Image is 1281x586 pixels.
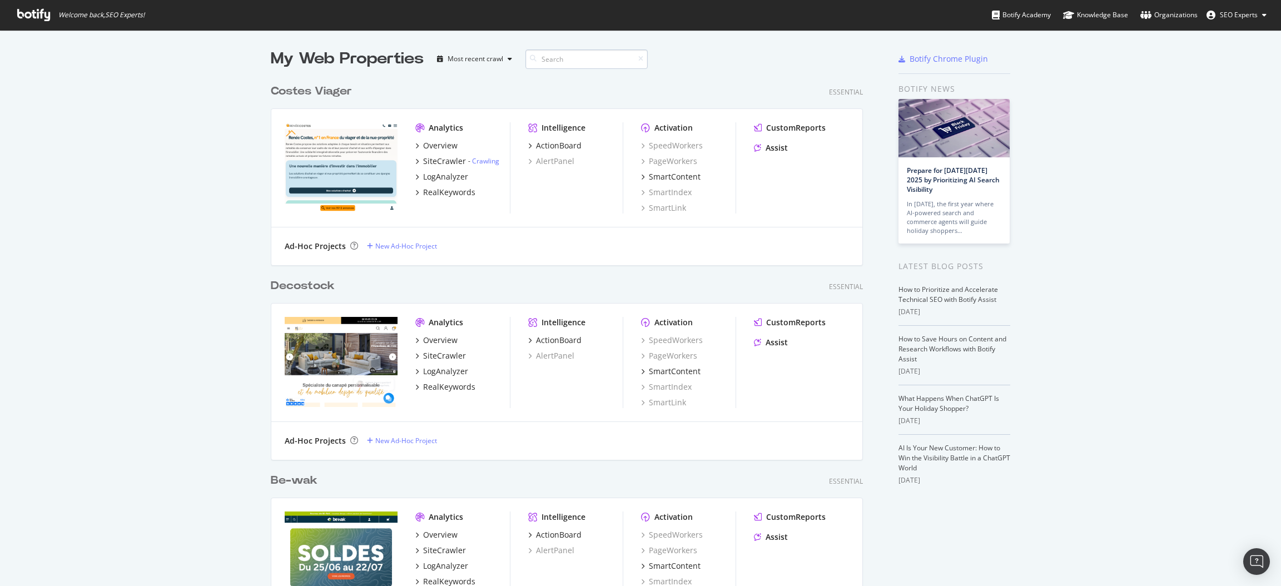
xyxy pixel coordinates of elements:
[992,9,1051,21] div: Botify Academy
[423,529,458,540] div: Overview
[898,394,999,413] a: What Happens When ChatGPT Is Your Holiday Shopper?
[423,171,468,182] div: LogAnalyzer
[375,241,437,251] div: New Ad-Hoc Project
[754,317,826,328] a: CustomReports
[898,443,1010,473] a: AI Is Your New Customer: How to Win the Visibility Battle in a ChatGPT World
[754,122,826,133] a: CustomReports
[285,317,398,407] img: decostock.fr
[423,187,475,198] div: RealKeywords
[448,56,503,62] div: Most recent crawl
[898,260,1010,272] div: Latest Blog Posts
[766,122,826,133] div: CustomReports
[766,511,826,523] div: CustomReports
[271,48,424,70] div: My Web Properties
[367,436,437,445] a: New Ad-Hoc Project
[429,122,463,133] div: Analytics
[542,317,585,328] div: Intelligence
[641,187,692,198] a: SmartIndex
[898,334,1006,364] a: How to Save Hours on Content and Research Workflows with Botify Assist
[898,366,1010,376] div: [DATE]
[898,83,1010,95] div: Botify news
[542,122,585,133] div: Intelligence
[654,511,693,523] div: Activation
[829,282,863,291] div: Essential
[898,53,988,64] a: Botify Chrome Plugin
[271,278,335,294] div: Decostock
[766,337,788,348] div: Assist
[641,140,703,151] a: SpeedWorkers
[641,366,701,377] a: SmartContent
[423,140,458,151] div: Overview
[907,200,1001,235] div: In [DATE], the first year where AI-powered search and commerce agents will guide holiday shoppers…
[375,436,437,445] div: New Ad-Hoc Project
[415,350,466,361] a: SiteCrawler
[285,122,398,212] img: costes-viager.com
[415,171,468,182] a: LogAnalyzer
[528,529,582,540] a: ActionBoard
[528,156,574,167] a: AlertPanel
[754,142,788,153] a: Assist
[423,156,466,167] div: SiteCrawler
[285,435,346,446] div: Ad-Hoc Projects
[528,335,582,346] a: ActionBoard
[542,511,585,523] div: Intelligence
[429,317,463,328] div: Analytics
[641,529,703,540] a: SpeedWorkers
[415,156,499,167] a: SiteCrawler- Crawling
[641,350,697,361] a: PageWorkers
[271,83,356,100] a: Costes Viager
[641,156,697,167] a: PageWorkers
[1198,6,1275,24] button: SEO Experts
[472,156,499,166] a: Crawling
[285,241,346,252] div: Ad-Hoc Projects
[528,350,574,361] a: AlertPanel
[898,285,998,304] a: How to Prioritize and Accelerate Technical SEO with Botify Assist
[898,475,1010,485] div: [DATE]
[641,381,692,393] a: SmartIndex
[649,366,701,377] div: SmartContent
[641,202,686,213] a: SmartLink
[423,381,475,393] div: RealKeywords
[415,140,458,151] a: Overview
[641,545,697,556] a: PageWorkers
[58,11,145,19] span: Welcome back, SEO Experts !
[271,278,339,294] a: Decostock
[423,545,466,556] div: SiteCrawler
[898,99,1010,157] img: Prepare for Black Friday 2025 by Prioritizing AI Search Visibility
[641,397,686,408] a: SmartLink
[528,545,574,556] a: AlertPanel
[536,140,582,151] div: ActionBoard
[415,529,458,540] a: Overview
[1063,9,1128,21] div: Knowledge Base
[271,473,322,489] a: Be-wak
[423,366,468,377] div: LogAnalyzer
[525,49,648,69] input: Search
[367,241,437,251] a: New Ad-Hoc Project
[766,317,826,328] div: CustomReports
[754,337,788,348] a: Assist
[415,366,468,377] a: LogAnalyzer
[641,335,703,346] div: SpeedWorkers
[423,335,458,346] div: Overview
[766,142,788,153] div: Assist
[898,416,1010,426] div: [DATE]
[649,560,701,572] div: SmartContent
[433,50,517,68] button: Most recent crawl
[271,83,352,100] div: Costes Viager
[415,560,468,572] a: LogAnalyzer
[754,511,826,523] a: CustomReports
[649,171,701,182] div: SmartContent
[910,53,988,64] div: Botify Chrome Plugin
[415,187,475,198] a: RealKeywords
[829,476,863,486] div: Essential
